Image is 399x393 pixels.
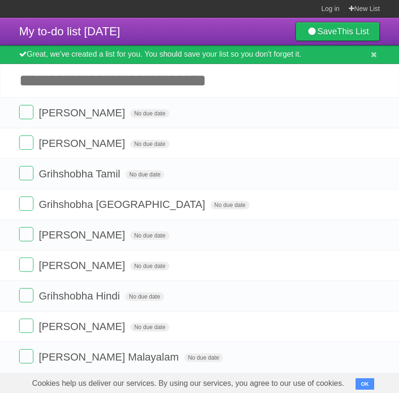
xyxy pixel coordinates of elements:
label: Done [19,227,33,241]
span: Cookies help us deliver our services. By using our services, you agree to our use of cookies. [22,374,354,393]
span: [PERSON_NAME] [39,137,127,149]
span: No due date [130,109,169,118]
label: Done [19,288,33,302]
span: No due date [210,201,249,209]
span: [PERSON_NAME] [39,259,127,271]
span: No due date [130,323,169,331]
span: No due date [184,353,223,362]
span: My to-do list [DATE] [19,25,120,38]
label: Done [19,166,33,180]
span: No due date [130,262,169,270]
label: Done [19,105,33,119]
span: Grihshobha Hindi [39,290,122,302]
button: OK [356,378,374,390]
span: No due date [130,231,169,240]
span: [PERSON_NAME] [39,321,127,332]
span: [PERSON_NAME] Malayalam [39,351,181,363]
b: This List [337,27,369,36]
label: Done [19,135,33,150]
label: Done [19,258,33,272]
span: No due date [125,292,164,301]
label: Done [19,349,33,363]
label: Done [19,196,33,211]
span: [PERSON_NAME] [39,229,127,241]
span: Grihshobha Tamil [39,168,123,180]
span: No due date [130,140,169,148]
span: No due date [126,170,164,179]
a: SaveThis List [295,22,380,41]
span: Grihshobha [GEOGRAPHIC_DATA] [39,198,208,210]
label: Done [19,319,33,333]
span: [PERSON_NAME] [39,107,127,119]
